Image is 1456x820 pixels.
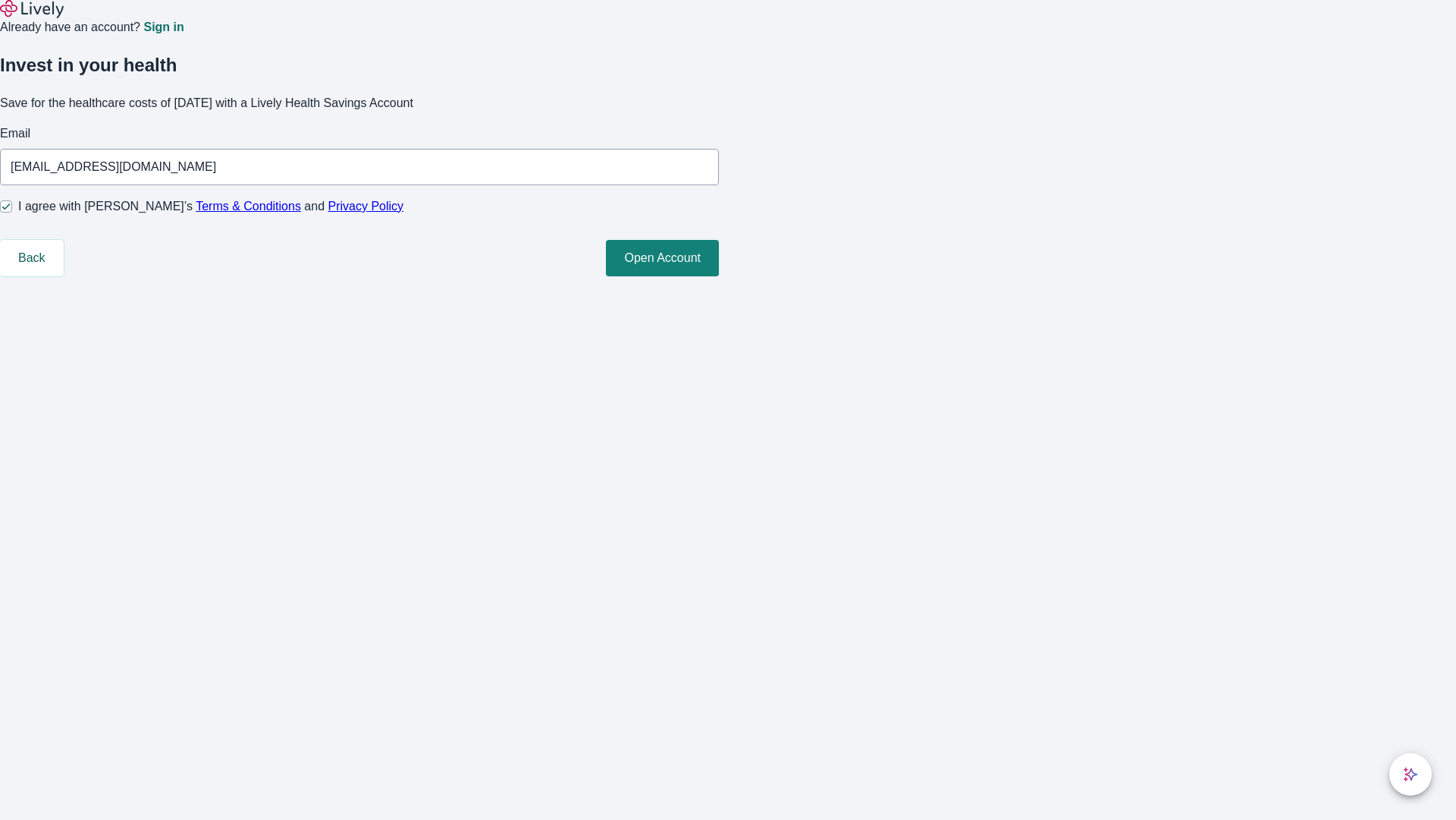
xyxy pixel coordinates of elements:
button: Open Account [606,240,719,276]
button: chat [1389,753,1432,796]
a: Privacy Policy [328,200,404,213]
svg: Lively AI Assistant [1403,767,1418,782]
span: I agree with [PERSON_NAME]’s and [18,197,403,216]
a: Terms & Conditions [196,200,301,213]
a: Sign in [143,21,184,33]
